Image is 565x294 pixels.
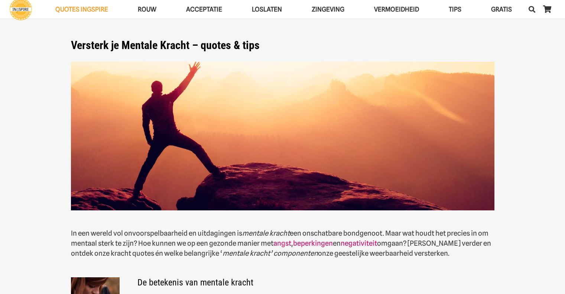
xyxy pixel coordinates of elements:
span: TIPS [449,6,461,13]
span: QUOTES INGSPIRE [55,6,108,13]
span: Acceptatie [186,6,222,13]
img: Spreuken over moed, moedig zijn en mooie woorden over uitdaging en kracht - ingspire.nl [71,62,494,211]
span: GRATIS [491,6,512,13]
h2: De betekenis van mentale kracht [71,268,494,288]
a: angst [273,239,291,247]
span: ROUW [138,6,156,13]
a: negativiteit [341,239,377,247]
em: mentale kracht’ componenten [223,249,318,257]
span: Loslaten [252,6,282,13]
span: Zingeving [312,6,344,13]
em: mentale kracht [242,229,290,237]
h1: Versterk je Mentale Kracht – quotes & tips [71,39,494,52]
span: VERMOEIDHEID [374,6,419,13]
a: beperkingen [293,239,333,247]
span: In een wereld vol onvoorspelbaarheid en uitdagingen is een onschatbare bondgenoot. Maar wat houdt... [71,229,491,257]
